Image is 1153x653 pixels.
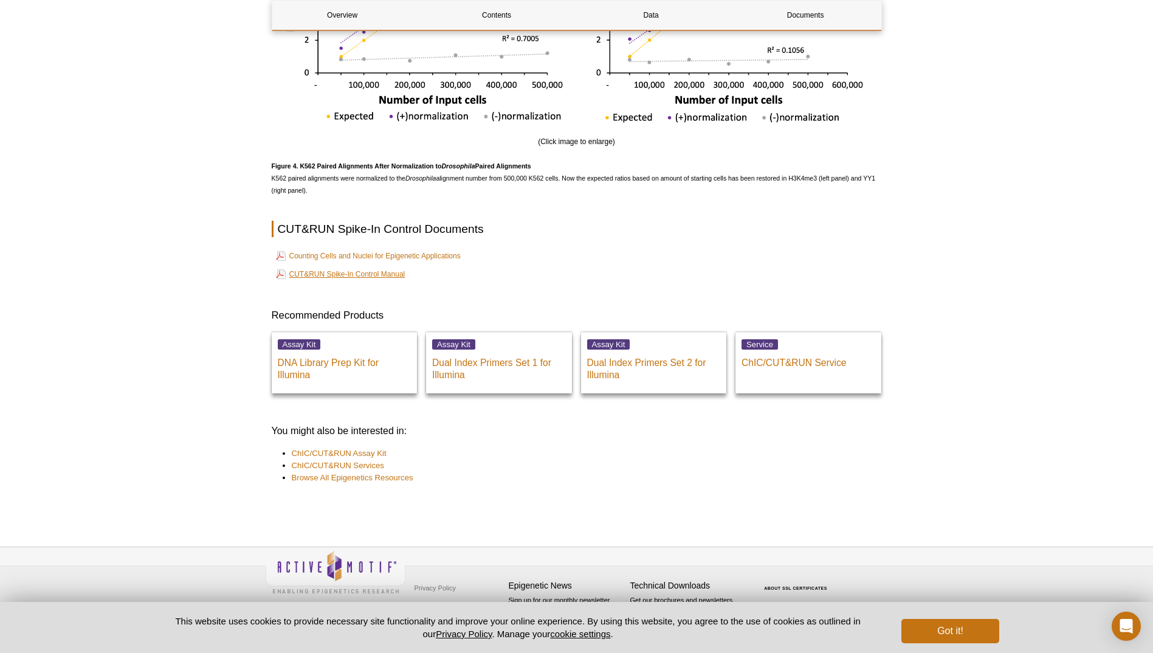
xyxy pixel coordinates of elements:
[901,619,999,643] button: Got it!
[587,339,630,350] span: Assay Kit
[432,339,475,350] span: Assay Kit
[272,308,882,323] h3: Recommended Products
[154,615,882,640] p: This website uses cookies to provide necessary site functionality and improve your online experie...
[426,332,572,393] a: Assay Kit Dual Index Primers Set 1 for Illumina
[742,351,875,369] p: ChIC/CUT&RUN Service
[630,581,746,591] h4: Technical Downloads
[272,162,876,194] span: K562 paired alignments were normalized to the alignment number from 500,000 K562 cells. Now the e...
[432,351,566,381] p: Dual Index Primers Set 1 for Illumina
[405,174,436,182] em: Drosophila
[742,339,778,350] span: Service
[278,339,321,350] span: Assay Kit
[272,424,882,438] h3: You might also be interested in:
[1112,612,1141,641] div: Open Intercom Messenger
[427,1,567,30] a: Contents
[735,1,876,30] a: Documents
[292,460,384,472] a: ChIC/CUT&RUN Services
[581,332,727,393] a: Assay Kit Dual Index Primers Set 2 for Illumina
[764,586,827,590] a: ABOUT SSL CERTIFICATES
[292,472,413,484] a: Browse All Epigenetics Resources
[509,595,624,637] p: Sign up for our monthly newsletter highlighting recent publications in the field of epigenetics.
[411,579,459,597] a: Privacy Policy
[581,1,721,30] a: Data
[411,597,475,615] a: Terms & Conditions
[266,547,405,596] img: Active Motif,
[292,447,387,460] a: ChIC/CUT&RUN Assay Kit
[735,332,881,393] a: Service ChIC/CUT&RUN Service
[272,162,531,170] strong: Figure 4. K562 Paired Alignments After Normalization to Paired Alignments
[278,351,411,381] p: DNA Library Prep Kit for Illumina
[272,1,413,30] a: Overview
[276,249,461,263] a: Counting Cells and Nuclei for Epigenetic Applications
[752,568,843,595] table: Click to Verify - This site chose Symantec SSL for secure e-commerce and confidential communicati...
[509,581,624,591] h4: Epigenetic News
[276,267,405,282] a: CUT&RUN Spike-In Control Manual
[436,629,492,639] a: Privacy Policy
[272,332,418,393] a: Assay Kit DNA Library Prep Kit for Illumina
[587,351,721,381] p: Dual Index Primers Set 2 for Illumina
[272,221,882,237] h2: CUT&RUN Spike-In Control Documents
[630,595,746,626] p: Get our brochures and newsletters, or request them by mail.
[550,629,610,639] button: cookie settings
[441,162,475,170] em: Drosophila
